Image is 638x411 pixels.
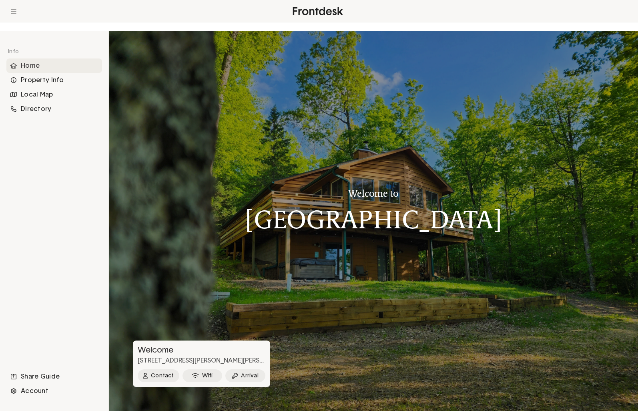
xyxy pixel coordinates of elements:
button: Contact [138,369,179,382]
div: Property Info [6,73,102,87]
li: Navigation item [6,369,102,384]
h1: [GEOGRAPHIC_DATA] [245,205,502,234]
button: Arrival [225,369,265,382]
button: Wifi [183,369,223,382]
div: Account [6,384,102,398]
li: Navigation item [6,73,102,87]
div: Directory [6,102,102,116]
li: Navigation item [6,384,102,398]
li: Navigation item [6,102,102,116]
h3: Welcome to [245,188,502,199]
div: Share Guide [6,369,102,384]
li: Navigation item [6,58,102,73]
li: Navigation item [6,87,102,102]
div: Home [6,58,102,73]
div: Local Map [6,87,102,102]
h3: Welcome [133,345,269,355]
p: [STREET_ADDRESS][PERSON_NAME][PERSON_NAME] [133,357,270,365]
